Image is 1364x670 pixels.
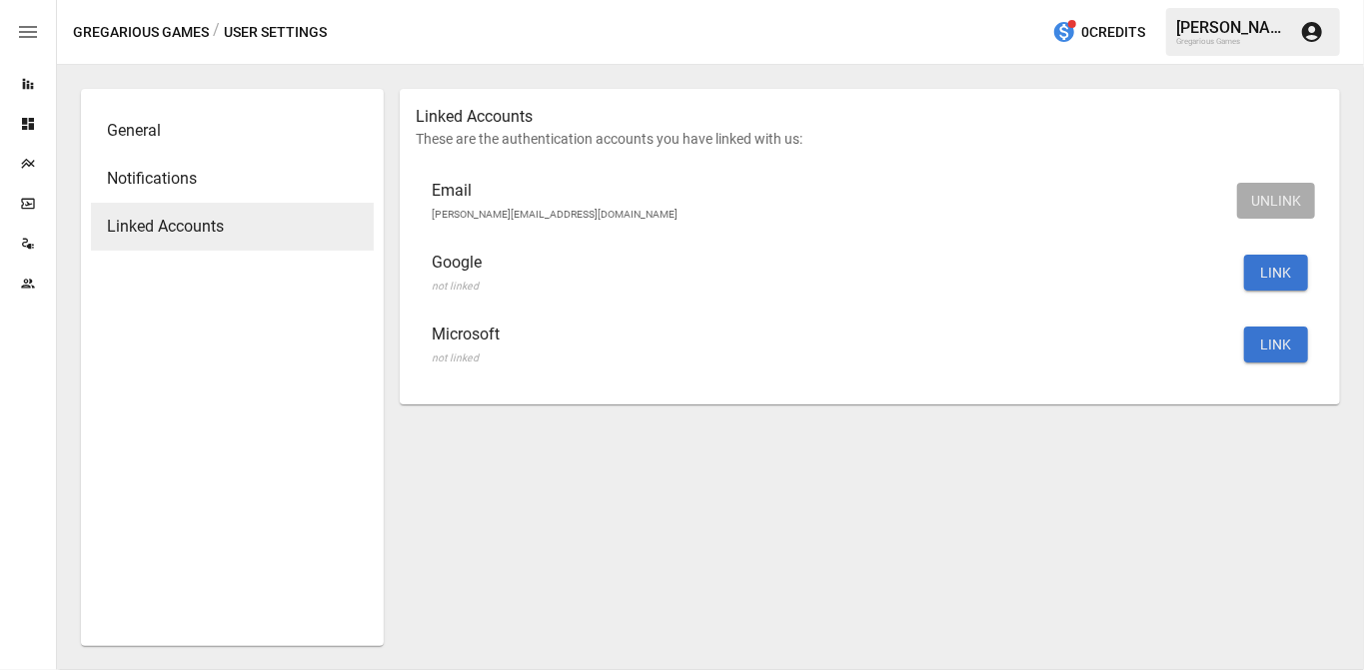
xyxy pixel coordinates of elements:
[1244,327,1308,362] button: LINK
[1044,14,1153,51] button: 0Credits
[432,323,1228,346] span: Microsoft
[432,251,1228,275] span: Google
[91,203,374,251] div: Linked Accounts
[1244,255,1308,291] button: LINK
[73,20,209,45] button: Gregarious Games
[432,208,678,221] span: [PERSON_NAME][EMAIL_ADDRESS][DOMAIN_NAME]
[1176,37,1288,46] div: Gregarious Games
[1176,18,1288,37] div: [PERSON_NAME]
[416,105,1324,129] p: Linked Accounts
[1237,183,1315,219] button: UNLINK
[107,167,358,191] span: Notifications
[432,351,479,364] span: not linked
[432,179,1228,203] span: Email
[107,215,358,239] span: Linked Accounts
[213,20,220,45] div: /
[432,280,479,293] span: not linked
[91,107,374,155] div: General
[1081,20,1145,45] span: 0 Credits
[91,155,374,203] div: Notifications
[416,129,1324,149] p: These are the authentication accounts you have linked with us:
[107,119,358,143] span: General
